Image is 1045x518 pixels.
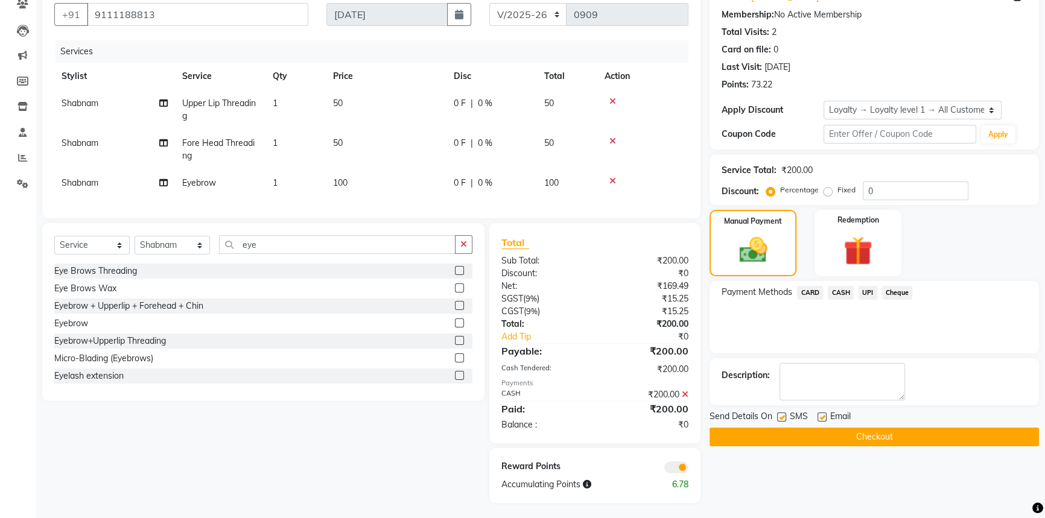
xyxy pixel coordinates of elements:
[182,98,256,121] span: Upper Lip Threading
[595,267,697,280] div: ₹0
[722,8,774,21] div: Membership:
[492,280,595,292] div: Net:
[544,98,554,109] span: 50
[471,97,473,110] span: |
[544,177,559,188] span: 100
[797,286,823,300] span: CARD
[501,306,524,317] span: CGST
[273,177,278,188] span: 1
[54,370,124,382] div: Eyelash extension
[595,363,697,376] div: ₹200.00
[87,3,308,26] input: Search by Name/Mobile/Email/Code
[764,61,790,74] div: [DATE]
[471,177,473,189] span: |
[722,104,824,116] div: Apply Discount
[54,300,203,312] div: Eyebrow + Upperlip + Forehead + Chin
[62,137,98,148] span: Shabnam
[219,235,456,254] input: Search or Scan
[492,267,595,280] div: Discount:
[722,128,824,141] div: Coupon Code
[595,419,697,431] div: ₹0
[182,177,216,188] span: Eyebrow
[54,335,166,347] div: Eyebrow+Upperlip Threading
[492,388,595,401] div: CASH
[265,63,326,90] th: Qty
[492,460,595,473] div: Reward Points
[595,318,697,330] div: ₹200.00
[595,292,697,305] div: ₹15.25
[54,317,88,330] div: Eyebrow
[722,164,777,177] div: Service Total:
[981,125,1015,144] button: Apply
[772,26,777,39] div: 2
[62,98,98,109] span: Shabnam
[751,78,772,91] div: 73.22
[595,280,697,292] div: ₹169.49
[722,78,749,91] div: Points:
[595,388,697,401] div: ₹200.00
[859,286,877,300] span: UPI
[731,234,776,266] img: _cash.svg
[595,402,697,416] div: ₹200.00
[824,125,976,144] input: Enter Offer / Coupon Code
[790,410,808,425] span: SMS
[722,286,792,298] span: Payment Methods
[544,137,554,148] span: 50
[834,233,881,269] img: _gift.svg
[537,63,597,90] th: Total
[492,305,595,318] div: ( )
[56,40,697,63] div: Services
[526,294,537,303] span: 9%
[273,98,278,109] span: 1
[478,177,492,189] span: 0 %
[492,292,595,305] div: ( )
[492,330,612,343] a: Add Tip
[781,164,813,177] div: ₹200.00
[492,363,595,376] div: Cash Tendered:
[326,63,446,90] th: Price
[54,3,88,26] button: +91
[54,63,175,90] th: Stylist
[773,43,778,56] div: 0
[710,410,772,425] span: Send Details On
[492,318,595,330] div: Total:
[478,97,492,110] span: 0 %
[333,98,343,109] span: 50
[722,369,770,382] div: Description:
[333,177,348,188] span: 100
[501,236,529,249] span: Total
[54,265,137,277] div: Eye Brows Threading
[837,215,879,226] label: Redemption
[646,478,697,491] div: 6.78
[501,378,689,388] div: Payments
[526,306,538,316] span: 9%
[595,254,697,267] div: ₹200.00
[492,419,595,431] div: Balance :
[446,63,537,90] th: Disc
[828,286,854,300] span: CASH
[273,137,278,148] span: 1
[54,352,153,365] div: Micro-Blading (Eyebrows)
[175,63,265,90] th: Service
[471,137,473,150] span: |
[595,305,697,318] div: ₹15.25
[722,185,759,198] div: Discount:
[54,282,116,295] div: Eye Brows Wax
[333,137,343,148] span: 50
[454,97,466,110] span: 0 F
[837,185,856,195] label: Fixed
[722,26,769,39] div: Total Visits:
[780,185,819,195] label: Percentage
[492,478,647,491] div: Accumulating Points
[722,8,1027,21] div: No Active Membership
[597,63,688,90] th: Action
[478,137,492,150] span: 0 %
[492,344,595,358] div: Payable:
[595,344,697,358] div: ₹200.00
[722,43,771,56] div: Card on file:
[454,177,466,189] span: 0 F
[710,428,1039,446] button: Checkout
[182,137,255,161] span: Fore Head Threading
[722,61,762,74] div: Last Visit:
[612,330,697,343] div: ₹0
